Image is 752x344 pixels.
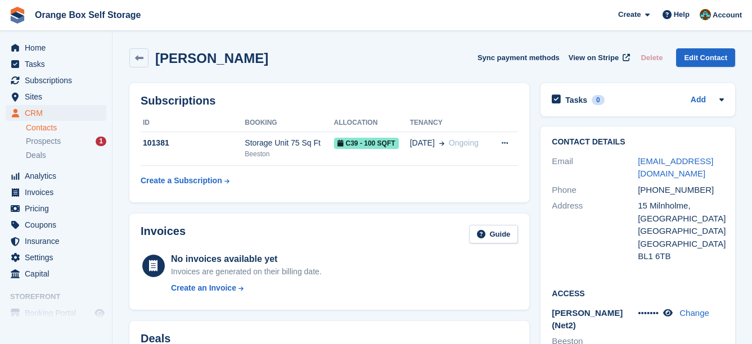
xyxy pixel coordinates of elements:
span: Deals [26,150,46,161]
a: Change [679,308,709,318]
a: Prospects 1 [26,135,106,147]
span: Help [674,9,690,20]
a: menu [6,250,106,265]
a: menu [6,233,106,249]
th: ID [141,114,245,132]
button: Delete [636,48,667,67]
span: [DATE] [410,137,435,149]
th: Booking [245,114,334,132]
a: Contacts [26,123,106,133]
div: No invoices available yet [171,252,322,266]
div: Beeston [245,149,334,159]
span: Pricing [25,201,92,216]
h2: Invoices [141,225,186,243]
a: Guide [469,225,519,243]
span: Storefront [10,291,112,302]
span: [PERSON_NAME] (Net2) [552,308,623,331]
span: Prospects [26,136,61,147]
th: Allocation [334,114,410,132]
a: [EMAIL_ADDRESS][DOMAIN_NAME] [638,156,713,179]
h2: Contact Details [552,138,724,147]
span: Settings [25,250,92,265]
a: menu [6,40,106,56]
div: Email [552,155,638,180]
a: menu [6,73,106,88]
span: C39 - 100 SQFT [334,138,399,149]
a: Orange Box Self Storage [30,6,146,24]
a: menu [6,266,106,282]
a: menu [6,305,106,321]
span: Tasks [25,56,92,72]
div: 101381 [141,137,245,149]
a: Preview store [93,306,106,320]
a: menu [6,168,106,184]
span: View on Stripe [569,52,619,64]
span: ••••••• [638,308,659,318]
div: Invoices are generated on their billing date. [171,266,322,278]
div: Address [552,200,638,263]
span: Account [713,10,742,21]
a: menu [6,184,106,200]
img: stora-icon-8386f47178a22dfd0bd8f6a31ec36ba5ce8667c1dd55bd0f319d3a0aa187defe.svg [9,7,26,24]
div: [GEOGRAPHIC_DATA] [638,225,724,238]
a: View on Stripe [564,48,632,67]
div: [GEOGRAPHIC_DATA] [638,238,724,251]
a: Add [691,94,706,107]
span: Home [25,40,92,56]
span: Booking Portal [25,305,92,321]
button: Sync payment methods [478,48,560,67]
div: Phone [552,184,638,197]
span: Create [618,9,641,20]
div: 1 [96,137,106,146]
div: 15 Milnholme, [GEOGRAPHIC_DATA] [638,200,724,225]
span: CRM [25,105,92,121]
div: [PHONE_NUMBER] [638,184,724,197]
div: 0 [592,95,605,105]
a: menu [6,105,106,121]
div: Create an Invoice [171,282,236,294]
a: menu [6,217,106,233]
h2: [PERSON_NAME] [155,51,268,66]
div: Storage Unit 75 Sq Ft [245,137,334,149]
span: Analytics [25,168,92,184]
span: Capital [25,266,92,282]
a: Create an Invoice [171,282,322,294]
th: Tenancy [410,114,490,132]
a: Create a Subscription [141,170,229,191]
span: Ongoing [449,138,479,147]
a: Edit Contact [676,48,735,67]
span: Coupons [25,217,92,233]
span: Insurance [25,233,92,249]
div: BL1 6TB [638,250,724,263]
a: menu [6,89,106,105]
div: Create a Subscription [141,175,222,187]
a: Deals [26,150,106,161]
h2: Tasks [565,95,587,105]
a: menu [6,56,106,72]
span: Invoices [25,184,92,200]
a: menu [6,201,106,216]
span: Subscriptions [25,73,92,88]
img: Mike [700,9,711,20]
h2: Subscriptions [141,94,518,107]
h2: Access [552,287,724,298]
span: Sites [25,89,92,105]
